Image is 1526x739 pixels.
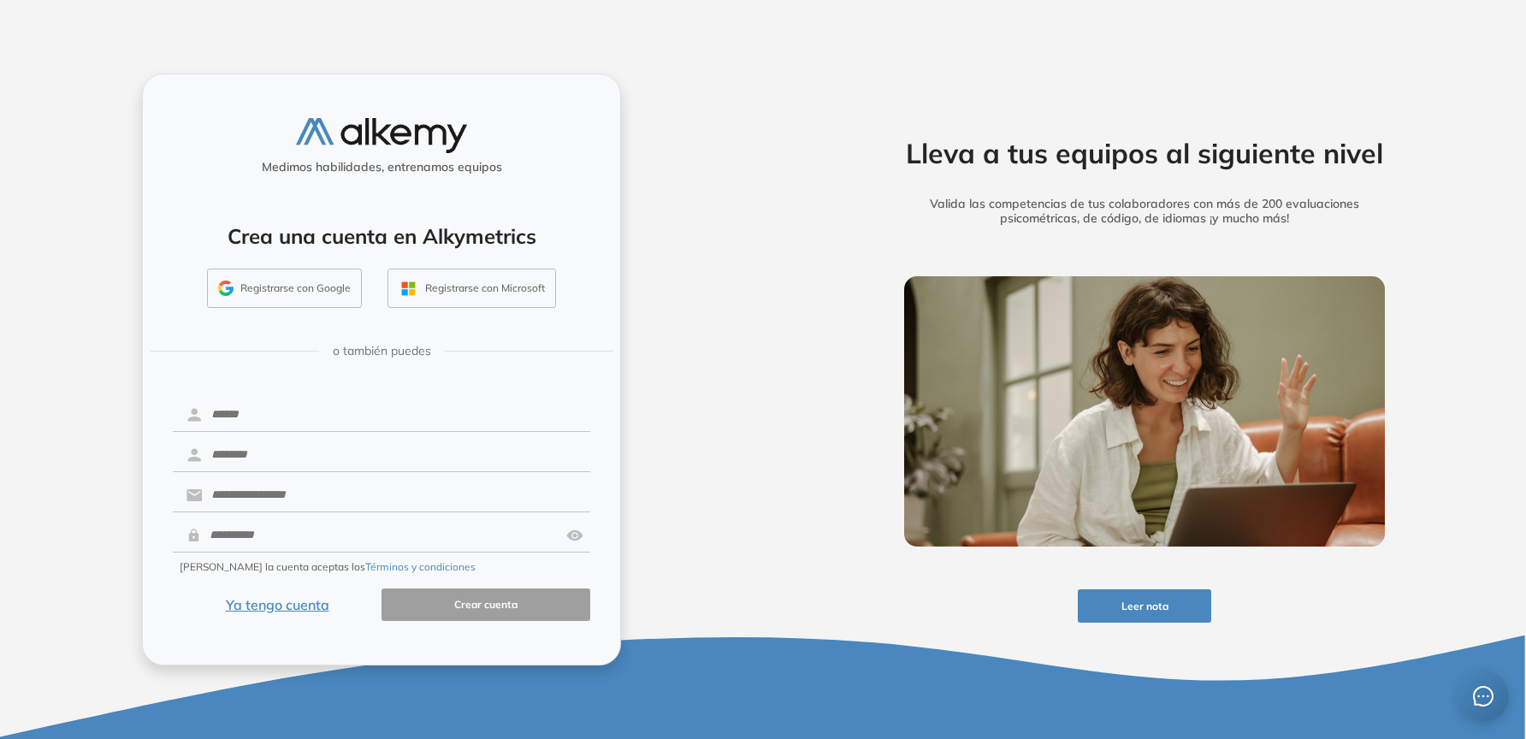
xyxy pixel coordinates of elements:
[333,342,431,360] span: o también puedes
[381,588,590,622] button: Crear cuenta
[566,519,583,552] img: asd
[878,197,1411,226] h5: Valida las competencias de tus colaboradores con más de 200 evaluaciones psicométricas, de código...
[207,269,362,308] button: Registrarse con Google
[1473,686,1493,706] span: message
[878,137,1411,169] h2: Lleva a tus equipos al siguiente nivel
[1078,589,1211,623] button: Leer nota
[296,118,467,153] img: logo-alkemy
[399,279,418,299] img: OUTLOOK_ICON
[165,224,598,249] h4: Crea una cuenta en Alkymetrics
[173,588,381,622] button: Ya tengo cuenta
[904,276,1385,547] img: img-more-info
[150,160,613,174] h5: Medimos habilidades, entrenamos equipos
[365,559,476,575] button: Términos y condiciones
[387,269,556,308] button: Registrarse con Microsoft
[180,559,476,575] span: [PERSON_NAME] la cuenta aceptas los
[218,281,234,296] img: GMAIL_ICON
